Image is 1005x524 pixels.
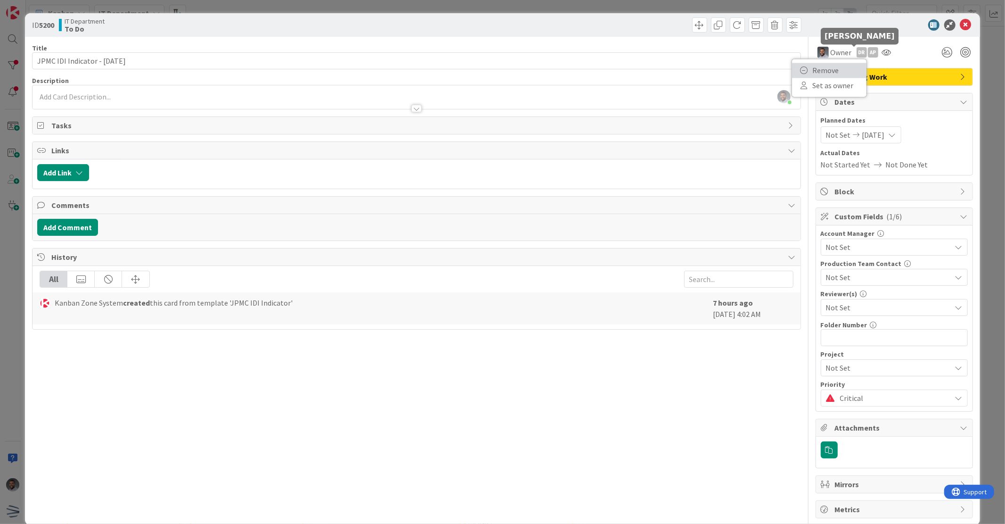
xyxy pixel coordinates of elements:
span: [DATE] [862,129,885,141]
span: History [51,251,783,263]
h5: [PERSON_NAME] [825,32,895,41]
span: Kanban Zone System this card from template 'JPMC IDI Indicator' [55,297,293,308]
b: created [123,298,150,308]
span: Dates [835,96,956,108]
span: Recurring Work [835,71,956,83]
span: Support [20,1,43,13]
span: Comments [51,200,783,211]
b: 7 hours ago [713,298,753,308]
div: Reviewer(s) [821,291,968,297]
img: KS [40,298,50,308]
img: djeBQYN5TwDXpyYgE8PwxaHb1prKLcgM.jpg [777,90,791,103]
span: Not Set [826,241,951,253]
span: Owner [831,47,852,58]
span: Not Done Yet [886,159,928,170]
span: Custom Fields [835,211,956,222]
div: Project [821,351,968,358]
div: Production Team Contact [821,260,968,267]
div: Account Manager [821,230,968,237]
span: Critical [840,391,947,405]
span: ID [32,19,54,31]
button: Add Link [37,164,89,181]
span: IT Department [65,17,105,25]
span: Not Set [826,271,947,284]
label: Folder Number [821,321,867,329]
span: Not Set [826,129,851,141]
input: type card name here... [32,52,801,69]
input: Search... [684,271,793,288]
b: To Do [65,25,105,33]
div: All [40,271,67,287]
span: Not Set [826,302,951,313]
label: Title [32,44,47,52]
div: Priority [821,381,968,388]
img: FS [817,47,829,58]
span: Actual Dates [821,148,968,158]
span: Not Started Yet [821,159,871,170]
span: Description [32,76,69,85]
div: [DATE] 4:02 AM [713,297,793,320]
span: Mirrors [835,479,956,490]
div: AP [868,47,878,58]
span: Block [835,186,956,197]
b: 5200 [39,20,54,30]
span: Tasks [51,120,783,131]
span: ( 1/6 ) [887,212,902,221]
a: Remove [792,63,866,78]
button: Add Comment [37,219,98,236]
span: Links [51,145,783,156]
span: Not Set [826,361,947,374]
span: Attachments [835,422,956,433]
span: Metrics [835,504,956,515]
span: Planned Dates [821,116,968,125]
a: Set as owner [792,78,866,93]
div: DR [857,47,867,58]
